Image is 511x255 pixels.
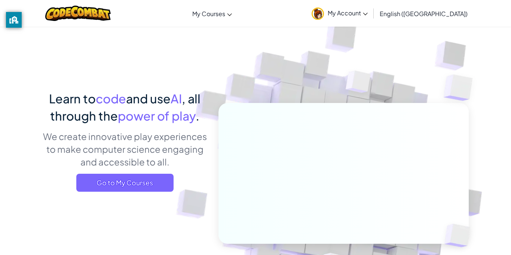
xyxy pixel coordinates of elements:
[312,7,324,20] img: avatar
[429,56,493,119] img: Overlap cubes
[76,174,174,192] a: Go to My Courses
[192,10,225,18] span: My Courses
[380,10,468,18] span: English ([GEOGRAPHIC_DATA])
[308,1,371,25] a: My Account
[171,91,182,106] span: AI
[118,108,196,123] span: power of play
[189,3,236,24] a: My Courses
[332,56,386,112] img: Overlap cubes
[328,9,368,17] span: My Account
[126,91,171,106] span: and use
[376,3,471,24] a: English ([GEOGRAPHIC_DATA])
[45,6,111,21] img: CodeCombat logo
[96,91,126,106] span: code
[6,12,22,28] button: privacy banner
[196,108,199,123] span: .
[49,91,96,106] span: Learn to
[42,130,207,168] p: We create innovative play experiences to make computer science engaging and accessible to all.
